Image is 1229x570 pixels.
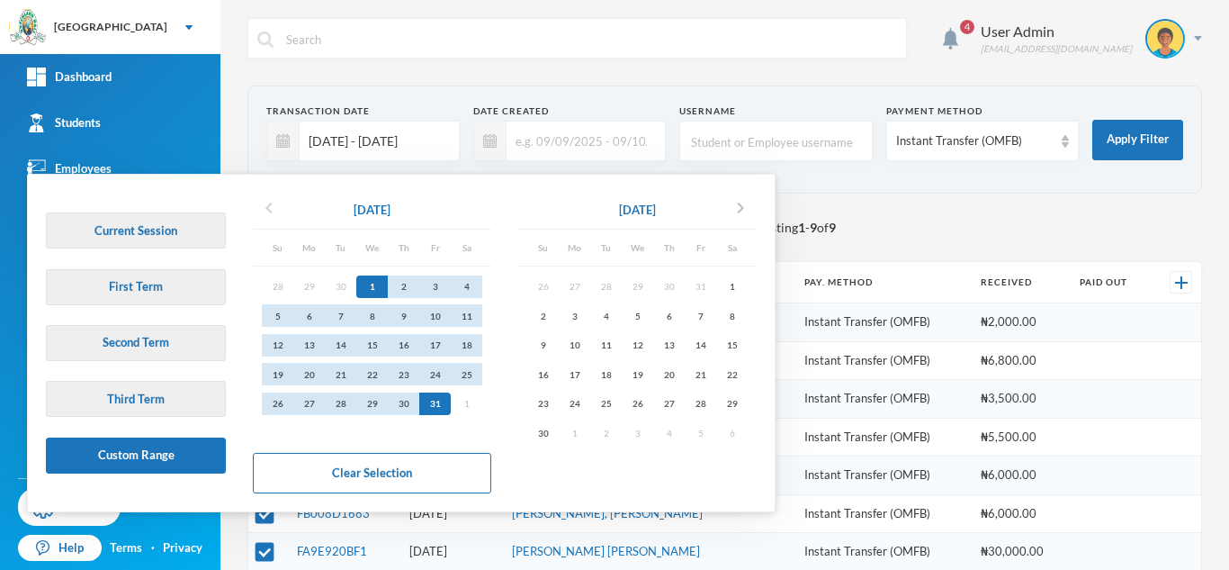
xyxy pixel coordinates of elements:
td: Instant Transfer (OMFB) [795,494,972,533]
td: ₦3,500.00 [972,380,1071,419]
div: 22 [716,363,748,385]
div: 30 [388,393,419,415]
div: Fr [419,239,451,257]
div: 28 [325,393,356,415]
img: search [257,32,274,48]
div: 21 [325,363,356,385]
div: 6 [293,304,325,327]
div: 13 [653,334,685,357]
div: Mo [293,239,325,257]
div: [DATE] [354,202,390,220]
button: Apply Filter [1092,120,1183,160]
img: logo [10,10,46,46]
b: 9 [829,220,836,235]
div: 10 [559,334,590,357]
a: Terms [110,539,142,557]
th: Paid Out [1071,262,1151,303]
div: 25 [451,363,482,385]
div: 12 [262,334,293,357]
div: 14 [685,334,716,357]
button: Second Term [46,325,226,361]
div: 7 [325,304,356,327]
a: [PERSON_NAME] [PERSON_NAME] [512,544,700,558]
div: Tu [590,239,622,257]
div: 9 [388,304,419,327]
div: We [356,239,388,257]
th: Pay. Method [795,262,972,303]
div: Transaction Date [266,104,460,118]
div: 1 [716,276,748,298]
img: + [1175,276,1188,289]
div: 26 [622,393,653,415]
button: Custom Range [46,438,226,474]
div: Instant Transfer (OMFB) [896,132,1054,150]
th: Received [972,262,1071,303]
button: Clear Selection [253,453,491,493]
div: Sa [716,239,748,257]
button: Current Session [46,213,226,249]
td: Instant Transfer (OMFB) [795,380,972,419]
div: 15 [716,334,748,357]
div: Sa [451,239,482,257]
input: e.g. 09/09/2025 - 09/10/2025 [300,121,450,161]
div: 11 [590,334,622,357]
div: We [622,239,653,257]
div: Fr [685,239,716,257]
div: Date Created [473,104,667,118]
div: 30 [527,421,559,444]
input: e.g. 09/09/2025 - 09/10/2025 [507,121,657,161]
a: Privacy [163,539,202,557]
div: Su [262,239,293,257]
div: 8 [716,304,748,327]
b: 9 [810,220,817,235]
div: 8 [356,304,388,327]
div: 29 [716,393,748,415]
div: Dashboard [27,68,112,86]
img: STUDENT [1147,21,1183,57]
div: 5 [622,304,653,327]
div: 20 [653,363,685,385]
div: 19 [262,363,293,385]
div: Th [388,239,419,257]
div: 19 [622,363,653,385]
div: 23 [388,363,419,385]
div: Employees [27,159,112,178]
div: 15 [356,334,388,357]
div: 27 [293,393,325,415]
td: ₦2,000.00 [972,303,1071,342]
div: · [151,539,155,557]
div: 24 [419,363,451,385]
div: 21 [685,363,716,385]
td: ₦6,000.00 [972,457,1071,495]
div: 16 [527,363,559,385]
div: 24 [559,393,590,415]
div: 18 [590,363,622,385]
div: Tu [325,239,356,257]
td: Instant Transfer (OMFB) [795,457,972,495]
div: 28 [685,393,716,415]
a: Help [18,535,102,562]
i: chevron_left [258,197,280,219]
div: User Admin [981,21,1132,42]
td: ₦5,500.00 [972,418,1071,457]
div: 4 [590,304,622,327]
div: Students [27,113,101,132]
div: 9 [527,334,559,357]
div: 2 [527,304,559,327]
div: [DATE] [619,202,656,220]
div: 22 [356,363,388,385]
div: Th [653,239,685,257]
div: 10 [419,304,451,327]
div: 18 [451,334,482,357]
div: 29 [356,393,388,415]
div: 12 [622,334,653,357]
td: Instant Transfer (OMFB) [795,341,972,380]
td: Instant Transfer (OMFB) [795,418,972,457]
span: 4 [960,20,974,34]
button: chevron_right [724,196,757,225]
button: Third Term [46,381,226,417]
div: Mo [559,239,590,257]
div: 6 [653,304,685,327]
div: Payment Method [886,104,1080,118]
div: 1 [356,276,388,298]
